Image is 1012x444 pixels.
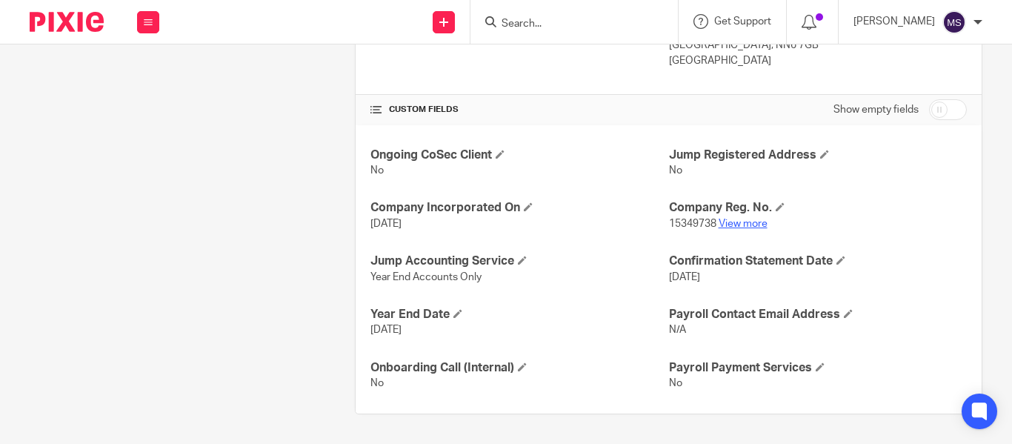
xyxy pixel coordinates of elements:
[669,148,967,163] h4: Jump Registered Address
[370,360,668,376] h4: Onboarding Call (Internal)
[370,104,668,116] h4: CUSTOM FIELDS
[370,200,668,216] h4: Company Incorporated On
[500,18,633,31] input: Search
[669,307,967,322] h4: Payroll Contact Email Address
[370,254,668,269] h4: Jump Accounting Service
[370,272,482,282] span: Year End Accounts Only
[669,254,967,269] h4: Confirmation Statement Date
[719,219,768,229] a: View more
[370,165,384,176] span: No
[669,200,967,216] h4: Company Reg. No.
[30,12,104,32] img: Pixie
[669,378,682,388] span: No
[370,325,402,335] span: [DATE]
[669,272,700,282] span: [DATE]
[669,219,716,229] span: 15349738
[669,325,686,335] span: N/A
[669,53,967,68] p: [GEOGRAPHIC_DATA]
[669,360,967,376] h4: Payroll Payment Services
[853,14,935,29] p: [PERSON_NAME]
[942,10,966,34] img: svg%3E
[669,38,967,53] p: [GEOGRAPHIC_DATA], NN6 7GB
[669,165,682,176] span: No
[370,307,668,322] h4: Year End Date
[370,148,668,163] h4: Ongoing CoSec Client
[370,378,384,388] span: No
[833,102,919,117] label: Show empty fields
[714,16,771,27] span: Get Support
[370,219,402,229] span: [DATE]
